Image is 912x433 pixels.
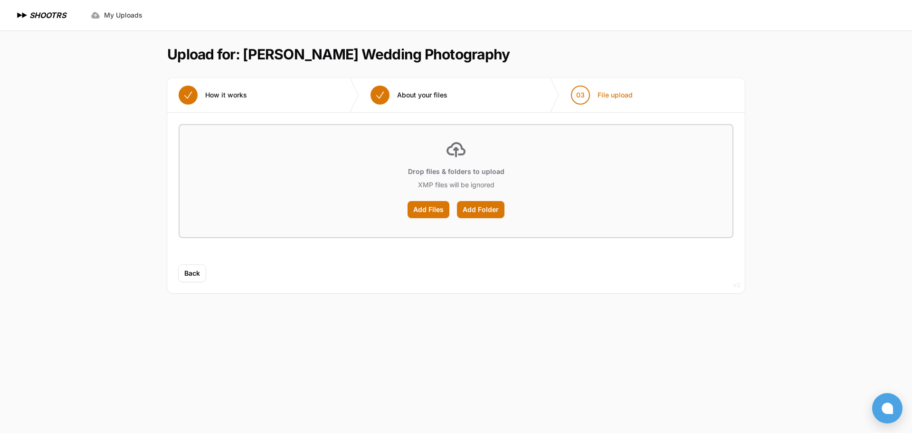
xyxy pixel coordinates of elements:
button: 03 File upload [560,78,644,112]
span: How it works [205,90,247,100]
label: Add Files [408,201,449,218]
button: Back [179,265,206,282]
a: My Uploads [85,7,148,24]
div: v2 [733,279,740,291]
p: XMP files will be ignored [418,180,494,190]
span: 03 [576,90,585,100]
a: SHOOTRS SHOOTRS [15,10,66,21]
h1: Upload for: [PERSON_NAME] Wedding Photography [167,46,510,63]
h1: SHOOTRS [29,10,66,21]
button: How it works [167,78,258,112]
label: Add Folder [457,201,504,218]
img: SHOOTRS [15,10,29,21]
span: File upload [598,90,633,100]
button: Open chat window [872,393,902,423]
span: My Uploads [104,10,142,20]
span: About your files [397,90,447,100]
button: About your files [359,78,459,112]
p: Drop files & folders to upload [408,167,504,176]
span: Back [184,269,200,278]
